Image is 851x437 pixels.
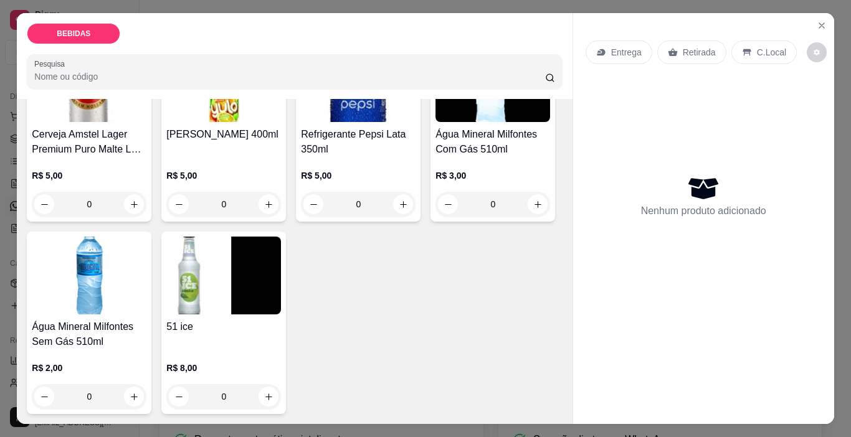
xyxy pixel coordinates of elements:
button: increase-product-quantity [393,194,413,214]
button: increase-product-quantity [259,194,278,214]
p: R$ 2,00 [32,362,146,374]
button: increase-product-quantity [259,387,278,406]
p: R$ 5,00 [166,169,281,182]
button: increase-product-quantity [124,387,144,406]
button: decrease-product-quantity [438,194,458,214]
button: decrease-product-quantity [303,194,323,214]
h4: 51 ice [166,319,281,334]
h4: Água Mineral Milfontes Com Gás 510ml [435,127,550,157]
button: decrease-product-quantity [169,194,189,214]
label: Pesquisa [34,59,69,69]
img: product-image [166,237,281,314]
p: C.Local [757,46,786,59]
h4: Refrigerante Pepsi Lata 350ml [301,127,416,157]
p: R$ 5,00 [32,169,146,182]
p: R$ 3,00 [435,169,550,182]
button: Close [812,16,832,35]
button: decrease-product-quantity [807,42,827,62]
h4: Água Mineral Milfontes Sem Gás 510ml [32,319,146,349]
input: Pesquisa [34,70,545,83]
button: increase-product-quantity [124,194,144,214]
p: Entrega [611,46,642,59]
img: product-image [32,237,146,314]
button: decrease-product-quantity [169,387,189,406]
button: decrease-product-quantity [34,194,54,214]
p: R$ 5,00 [301,169,416,182]
h4: Cerveja Amstel Lager Premium Puro Malte Lata 350ml [32,127,146,157]
h4: [PERSON_NAME] 400ml [166,127,281,142]
button: decrease-product-quantity [34,387,54,406]
button: increase-product-quantity [528,194,548,214]
p: Nenhum produto adicionado [641,204,766,218]
p: Retirada [683,46,716,59]
p: R$ 8,00 [166,362,281,374]
p: BEBIDAS [57,29,90,39]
